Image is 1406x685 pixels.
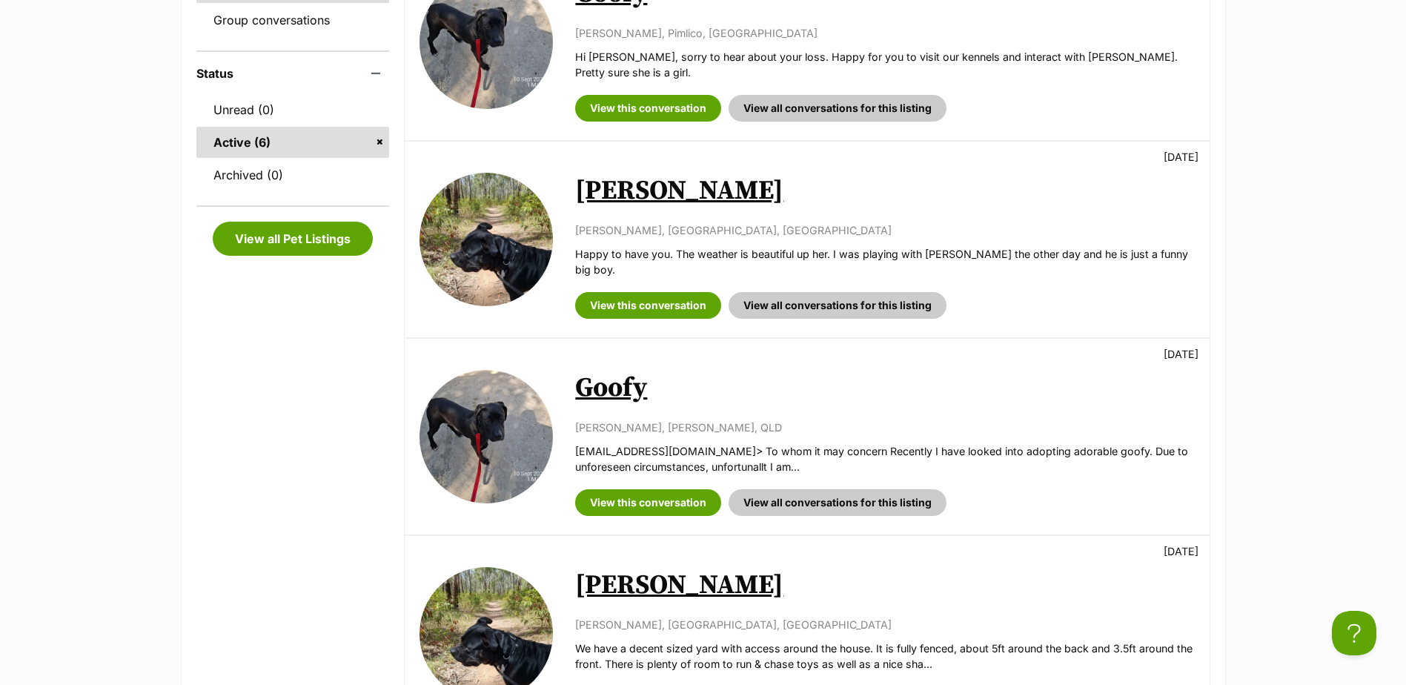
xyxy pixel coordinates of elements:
a: View all conversations for this listing [729,292,946,319]
a: Group conversations [196,4,390,36]
iframe: Help Scout Beacon - Open [1332,611,1376,655]
p: We have a decent sized yard with access around the house. It is fully fenced, about 5ft around th... [575,641,1194,672]
a: View all Pet Listings [213,222,373,256]
a: View this conversation [575,95,721,122]
a: Active (6) [196,127,390,158]
a: [PERSON_NAME] [575,174,783,208]
p: [PERSON_NAME], [GEOGRAPHIC_DATA], [GEOGRAPHIC_DATA] [575,617,1194,632]
a: View this conversation [575,292,721,319]
p: [DATE] [1164,149,1198,165]
p: [PERSON_NAME], [GEOGRAPHIC_DATA], [GEOGRAPHIC_DATA] [575,222,1194,238]
p: [EMAIL_ADDRESS][DOMAIN_NAME]> To whom it may concern Recently I have looked into adopting adorabl... [575,443,1194,475]
a: View all conversations for this listing [729,489,946,516]
p: [DATE] [1164,543,1198,559]
a: Archived (0) [196,159,390,191]
p: Happy to have you. The weather is beautiful up her. I was playing with [PERSON_NAME] the other da... [575,246,1194,278]
img: Goofy [420,370,553,503]
a: [PERSON_NAME] [575,569,783,602]
p: [DATE] [1164,346,1198,362]
a: View all conversations for this listing [729,95,946,122]
p: Hi [PERSON_NAME], sorry to hear about your loss. Happy for you to visit our kennels and interact ... [575,49,1194,81]
img: Toby Lee [420,173,553,306]
p: [PERSON_NAME], [PERSON_NAME], QLD [575,420,1194,435]
a: Goofy [575,371,647,405]
header: Status [196,67,390,80]
a: Unread (0) [196,94,390,125]
p: [PERSON_NAME], Pimlico, [GEOGRAPHIC_DATA] [575,25,1194,41]
a: View this conversation [575,489,721,516]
